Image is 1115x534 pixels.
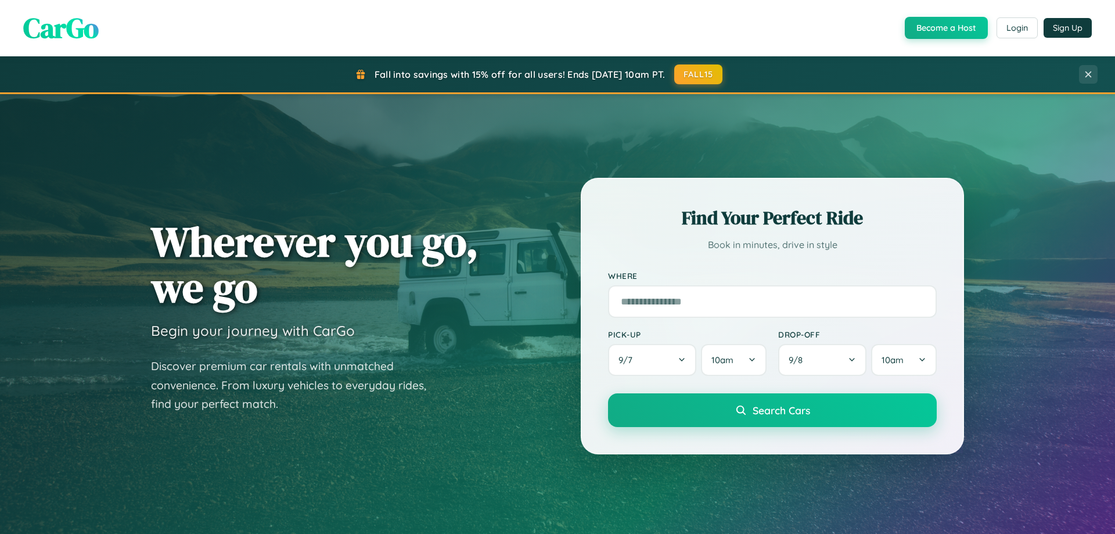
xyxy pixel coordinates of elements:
[1044,18,1092,38] button: Sign Up
[674,64,723,84] button: FALL15
[789,354,808,365] span: 9 / 8
[618,354,638,365] span: 9 / 7
[23,9,99,47] span: CarGo
[701,344,767,376] button: 10am
[608,329,767,339] label: Pick-up
[871,344,937,376] button: 10am
[905,17,988,39] button: Become a Host
[711,354,733,365] span: 10am
[151,357,441,414] p: Discover premium car rentals with unmatched convenience. From luxury vehicles to everyday rides, ...
[882,354,904,365] span: 10am
[608,236,937,253] p: Book in minutes, drive in style
[608,344,696,376] button: 9/7
[151,218,479,310] h1: Wherever you go, we go
[608,393,937,427] button: Search Cars
[375,69,666,80] span: Fall into savings with 15% off for all users! Ends [DATE] 10am PT.
[997,17,1038,38] button: Login
[608,205,937,231] h2: Find Your Perfect Ride
[778,344,866,376] button: 9/8
[753,404,810,417] span: Search Cars
[608,271,937,281] label: Where
[778,329,937,339] label: Drop-off
[151,322,355,339] h3: Begin your journey with CarGo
